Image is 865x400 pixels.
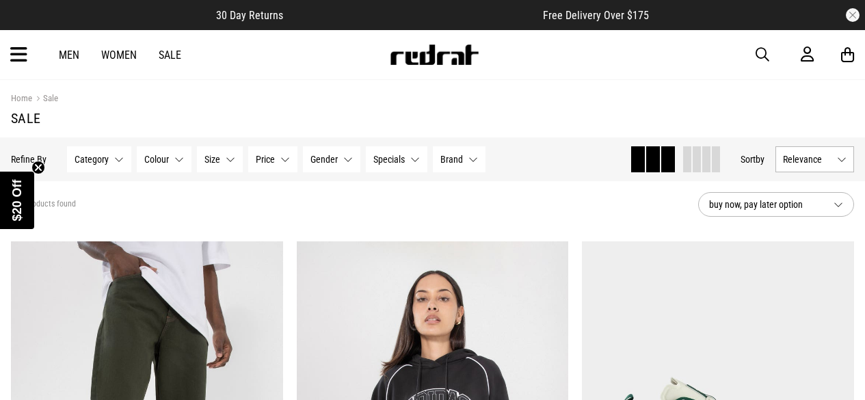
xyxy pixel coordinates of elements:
[310,154,338,165] span: Gender
[310,8,516,22] iframe: Customer reviews powered by Trustpilot
[67,146,131,172] button: Category
[101,49,137,62] a: Women
[159,49,181,62] a: Sale
[256,154,275,165] span: Price
[31,161,45,174] button: Close teaser
[11,110,854,126] h1: Sale
[248,146,297,172] button: Price
[373,154,405,165] span: Specials
[197,146,243,172] button: Size
[366,146,427,172] button: Specials
[11,199,76,210] span: 411 products found
[59,49,79,62] a: Men
[204,154,220,165] span: Size
[389,44,479,65] img: Redrat logo
[303,146,360,172] button: Gender
[741,151,764,168] button: Sortby
[709,196,823,213] span: buy now, pay later option
[11,93,32,103] a: Home
[32,93,58,106] a: Sale
[75,154,109,165] span: Category
[137,146,191,172] button: Colour
[756,154,764,165] span: by
[11,154,46,165] p: Refine By
[775,146,854,172] button: Relevance
[144,154,169,165] span: Colour
[440,154,463,165] span: Brand
[216,9,283,22] span: 30 Day Returns
[698,192,854,217] button: buy now, pay later option
[783,154,831,165] span: Relevance
[10,179,24,221] span: $20 Off
[433,146,485,172] button: Brand
[543,9,649,22] span: Free Delivery Over $175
